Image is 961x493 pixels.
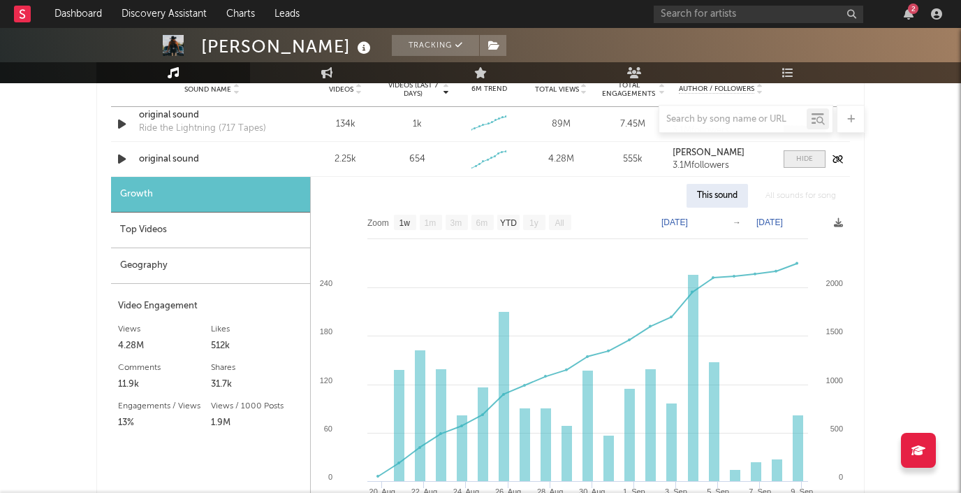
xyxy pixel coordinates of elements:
div: Views [118,321,211,338]
text: 6m [476,218,488,228]
text: 1500 [826,327,843,336]
span: Videos (last 7 days) [385,81,441,98]
text: 120 [320,376,332,385]
div: 31.7k [211,376,304,393]
input: Search by song name or URL [659,114,807,125]
text: 1m [425,218,437,228]
text: 1y [529,218,538,228]
span: Total Engagements [601,81,657,98]
text: 3m [450,218,462,228]
div: 3.1M followers [673,161,770,171]
text: 180 [320,327,332,336]
div: Geography [111,248,310,284]
div: 2 [908,3,918,14]
span: Videos [329,85,353,94]
text: Zoom [367,218,389,228]
div: This sound [687,184,748,208]
div: Video Engagement [118,298,303,315]
text: 1w [399,218,411,228]
div: Shares [211,359,304,376]
text: 0 [839,473,843,481]
div: 1.9M [211,415,304,431]
div: All sounds for song [755,184,846,208]
div: 2.25k [313,152,378,166]
text: 2000 [826,279,843,287]
text: All [555,218,564,228]
div: [PERSON_NAME] [201,35,374,58]
input: Search for artists [654,6,863,23]
div: 11.9k [118,376,211,393]
a: original sound [139,152,285,166]
div: 555k [601,152,666,166]
div: 654 [409,152,425,166]
div: Comments [118,359,211,376]
div: Likes [211,321,304,338]
div: 6M Trend [457,84,522,94]
a: [PERSON_NAME] [673,148,770,158]
text: 1000 [826,376,843,385]
text: YTD [500,218,517,228]
div: 512k [211,338,304,355]
div: Engagements / Views [118,398,211,415]
text: 500 [830,424,843,433]
div: 4.28M [529,152,594,166]
text: → [733,217,741,227]
span: Sound Name [184,85,231,94]
span: Author / Followers [679,85,754,94]
span: Total Views [535,85,579,94]
text: [DATE] [756,217,783,227]
div: 13% [118,415,211,431]
div: Views / 1000 Posts [211,398,304,415]
div: Top Videos [111,213,310,248]
text: 240 [320,279,332,287]
button: 2 [904,8,914,20]
text: 60 [324,424,332,433]
div: Growth [111,177,310,213]
button: Tracking [392,35,479,56]
text: [DATE] [661,217,688,227]
div: 4.28M [118,338,211,355]
text: 0 [328,473,332,481]
strong: [PERSON_NAME] [673,148,744,157]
